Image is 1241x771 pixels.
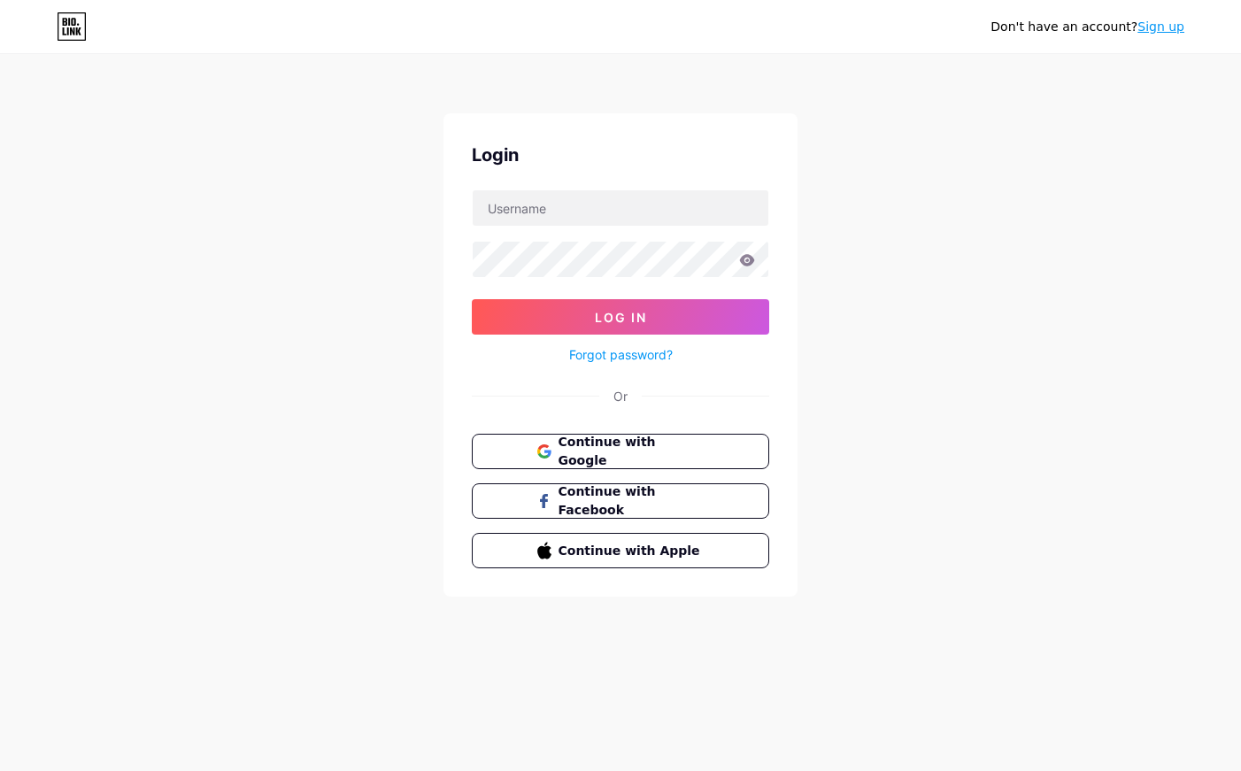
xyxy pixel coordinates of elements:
[569,345,673,364] a: Forgot password?
[472,483,769,519] button: Continue with Facebook
[1137,19,1184,34] a: Sign up
[472,533,769,568] button: Continue with Apple
[559,482,705,520] span: Continue with Facebook
[990,18,1184,36] div: Don't have an account?
[559,433,705,470] span: Continue with Google
[473,190,768,226] input: Username
[472,434,769,469] button: Continue with Google
[472,299,769,335] button: Log In
[595,310,647,325] span: Log In
[613,387,628,405] div: Or
[559,542,705,560] span: Continue with Apple
[472,142,769,168] div: Login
